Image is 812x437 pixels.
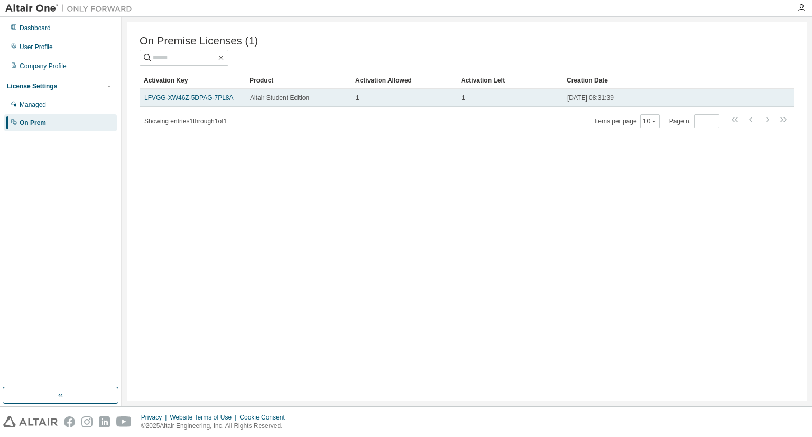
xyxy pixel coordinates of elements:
[81,416,93,427] img: instagram.svg
[141,422,291,431] p: © 2025 Altair Engineering, Inc. All Rights Reserved.
[20,101,46,109] div: Managed
[355,72,453,89] div: Activation Allowed
[64,416,75,427] img: facebook.svg
[3,416,58,427] img: altair_logo.svg
[144,94,234,102] a: LFVGG-XW46Z-5DPAG-7PL8A
[356,94,359,102] span: 1
[141,413,170,422] div: Privacy
[239,413,291,422] div: Cookie Consent
[20,62,67,70] div: Company Profile
[461,72,558,89] div: Activation Left
[250,72,347,89] div: Product
[567,72,748,89] div: Creation Date
[170,413,239,422] div: Website Terms of Use
[20,119,46,127] div: On Prem
[144,72,241,89] div: Activation Key
[669,114,719,128] span: Page n.
[20,24,51,32] div: Dashboard
[250,94,309,102] span: Altair Student Edition
[462,94,465,102] span: 1
[20,43,53,51] div: User Profile
[140,35,258,47] span: On Premise Licenses (1)
[595,114,660,128] span: Items per page
[643,117,657,125] button: 10
[99,416,110,427] img: linkedin.svg
[567,94,614,102] span: [DATE] 08:31:39
[7,82,57,90] div: License Settings
[5,3,137,14] img: Altair One
[116,416,132,427] img: youtube.svg
[144,117,227,125] span: Showing entries 1 through 1 of 1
